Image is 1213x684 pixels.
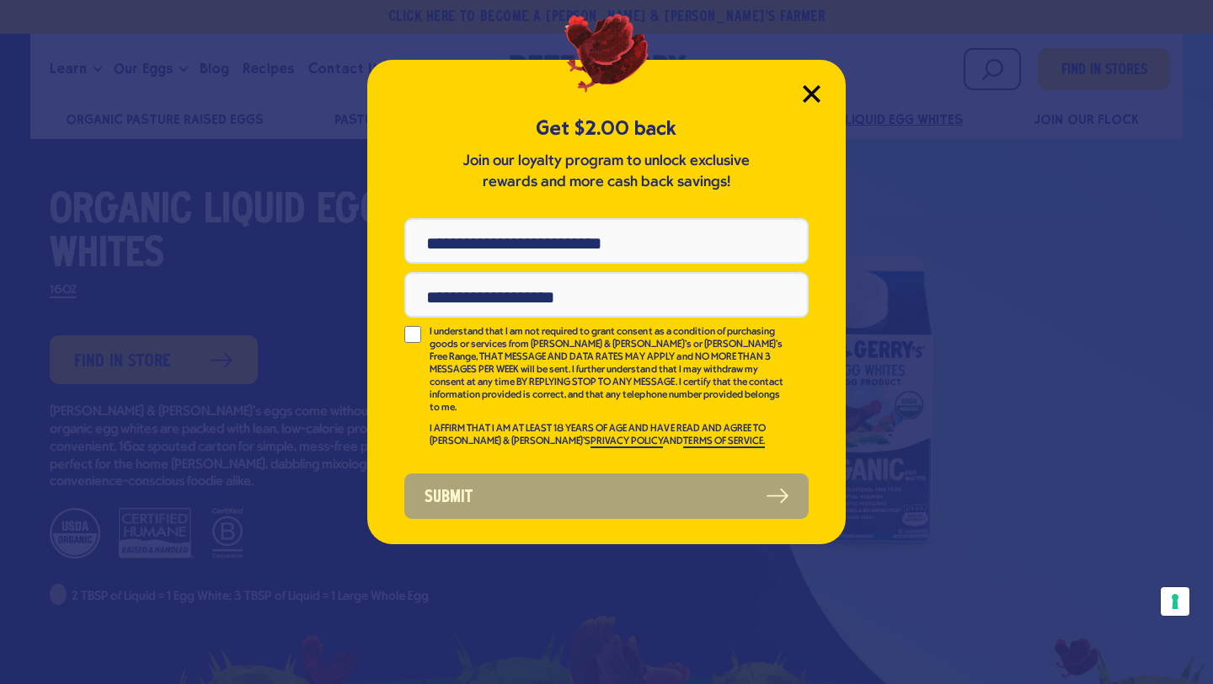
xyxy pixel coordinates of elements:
[459,151,754,193] p: Join our loyalty program to unlock exclusive rewards and more cash back savings!
[590,436,663,448] a: PRIVACY POLICY
[404,115,809,142] h5: Get $2.00 back
[404,326,421,343] input: I understand that I am not required to grant consent as a condition of purchasing goods or servic...
[430,326,785,414] p: I understand that I am not required to grant consent as a condition of purchasing goods or servic...
[430,423,785,448] p: I AFFIRM THAT I AM AT LEAST 18 YEARS OF AGE AND HAVE READ AND AGREE TO [PERSON_NAME] & [PERSON_NA...
[683,436,764,448] a: TERMS OF SERVICE.
[1161,587,1189,616] button: Your consent preferences for tracking technologies
[803,85,820,103] button: Close Modal
[404,473,809,519] button: Submit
